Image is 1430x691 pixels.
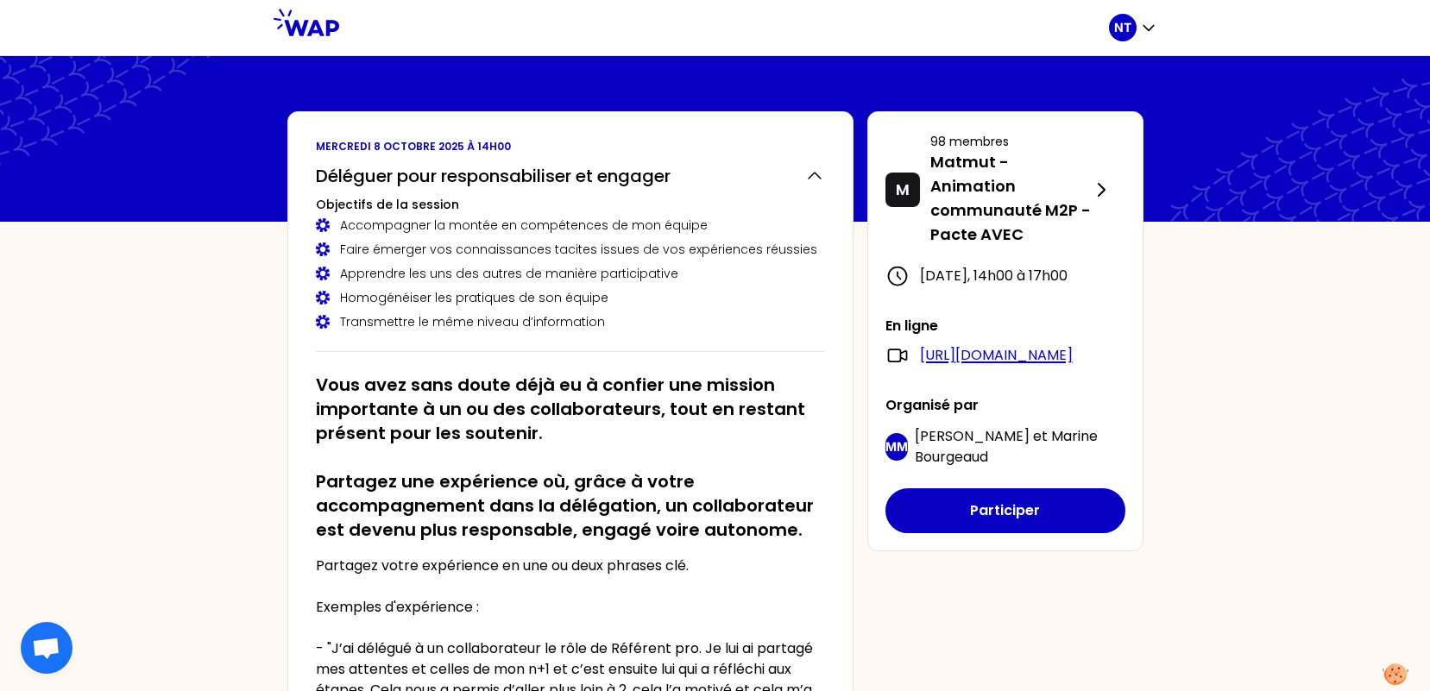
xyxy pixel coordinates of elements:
[1114,19,1131,36] p: NT
[885,438,908,455] p: MM
[920,345,1073,366] a: [URL][DOMAIN_NAME]
[930,150,1091,247] p: Matmut - Animation communauté M2P - Pacte AVEC
[316,140,825,154] p: mercredi 8 octobre 2025 à 14h00
[915,426,1125,468] p: et
[316,164,671,188] h2: Déléguer pour responsabiliser et engager
[885,264,1125,288] div: [DATE] , 14h00 à 17h00
[21,622,72,674] div: Ouvrir le chat
[316,265,825,282] div: Apprendre les uns des autres de manière participative
[316,373,825,542] h2: Vous avez sans doute déjà eu à confier une mission importante à un ou des collaborateurs, tout en...
[316,164,825,188] button: Déléguer pour responsabiliser et engager
[915,426,1098,467] span: Marine Bourgeaud
[316,217,825,234] div: Accompagner la montée en compétences de mon équipe
[316,241,825,258] div: Faire émerger vos connaissances tacites issues de vos expériences réussies
[1109,14,1157,41] button: NT
[885,395,1125,416] p: Organisé par
[930,133,1091,150] p: 98 membres
[896,178,910,202] p: M
[316,313,825,330] div: Transmettre le même niveau d’information
[885,316,1125,336] p: En ligne
[316,289,825,306] div: Homogénéiser les pratiques de son équipe
[885,488,1125,533] button: Participer
[316,196,825,213] h3: Objectifs de la session
[915,426,1030,446] span: [PERSON_NAME]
